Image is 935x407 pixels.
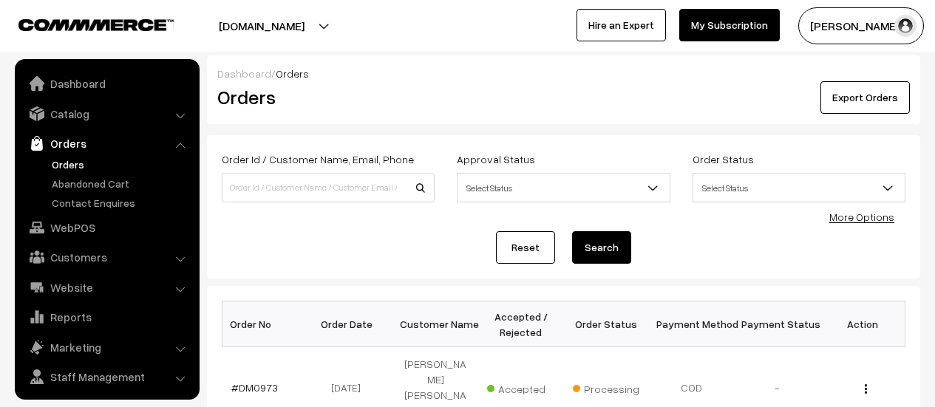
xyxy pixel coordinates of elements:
button: [PERSON_NAME] [798,7,924,44]
a: Customers [18,244,194,270]
a: COMMMERCE [18,15,148,33]
a: WebPOS [18,214,194,241]
a: Marketing [18,334,194,360]
label: Order Status [693,151,754,167]
a: Reset [496,231,555,264]
a: More Options [829,211,894,223]
a: Dashboard [217,67,271,80]
span: Orders [276,67,309,80]
a: Hire an Expert [577,9,666,41]
th: Order Date [307,301,393,347]
a: Website [18,274,194,301]
th: Payment Method [649,301,735,347]
a: Contact Enquires [48,195,194,211]
a: Orders [48,157,194,172]
a: Staff Management [18,363,194,390]
span: Select Status [693,173,905,202]
span: Select Status [693,175,905,201]
input: Order Id / Customer Name / Customer Email / Customer Phone [222,173,435,202]
img: Menu [865,384,867,394]
label: Order Id / Customer Name, Email, Phone [222,151,414,167]
span: Select Status [457,173,670,202]
img: user [894,15,917,37]
a: Abandoned Cart [48,176,194,191]
button: Export Orders [820,81,910,114]
a: Orders [18,130,194,157]
th: Customer Name [393,301,479,347]
div: / [217,66,910,81]
th: Accepted / Rejected [478,301,564,347]
button: [DOMAIN_NAME] [167,7,356,44]
a: Reports [18,304,194,330]
span: Processing [573,377,647,397]
a: My Subscription [679,9,780,41]
span: Select Status [458,175,669,201]
button: Search [572,231,631,264]
th: Order No [222,301,308,347]
a: Dashboard [18,70,194,97]
h2: Orders [217,86,433,109]
label: Approval Status [457,151,535,167]
a: #DM0973 [231,381,278,394]
th: Action [820,301,905,347]
th: Order Status [564,301,650,347]
a: Catalog [18,100,194,127]
span: Accepted [487,377,561,397]
img: COMMMERCE [18,19,174,30]
th: Payment Status [735,301,820,347]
